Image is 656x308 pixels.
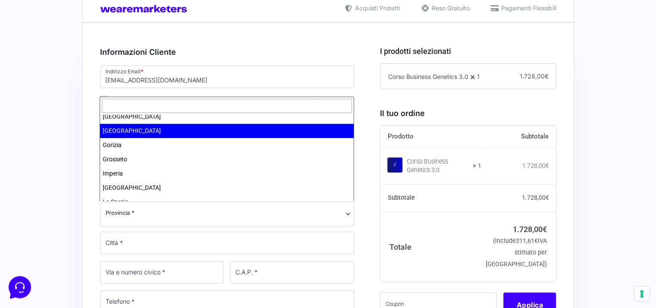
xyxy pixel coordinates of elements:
iframe: Customerly Messenger Launcher [7,274,33,300]
input: Indirizzo Email * [100,66,355,88]
img: dark [41,48,59,66]
bdi: 1.728,00 [521,194,549,201]
span: Trova una risposta [14,107,67,114]
img: dark [28,48,45,66]
span: Le tue conversazioni [14,35,73,41]
h2: Ciao da Marketers 👋 [7,7,145,21]
span: Pagamenti Flessibili [499,3,556,13]
input: Cerca un articolo... [19,126,141,134]
input: Via e numero civico * [100,261,224,283]
button: Home [7,229,60,248]
span: 1 [477,73,479,80]
input: C.A.P. * [230,261,354,283]
span: Reso Gratuito [430,3,470,13]
button: Messaggi [60,229,113,248]
span: € [544,72,548,80]
li: [GEOGRAPHIC_DATA] [100,124,354,138]
h3: Il tuo ordine [380,107,556,119]
th: Prodotto [380,126,481,148]
li: La Spezia [100,195,354,209]
span: Provincia * [106,208,135,217]
span: 1.728,00 [519,72,548,80]
input: Città * [100,232,355,254]
a: Apri Centro Assistenza [92,107,159,114]
span: Acquisti Protetti [353,3,400,13]
button: Inizia una conversazione [14,72,159,90]
span: Creare un account? [112,96,164,103]
th: Totale [380,212,481,281]
div: Corso Business Genetics 3.0 [407,157,467,175]
bdi: 1.728,00 [513,225,547,234]
input: Creare un account? [100,96,108,104]
span: € [534,237,538,245]
p: Aiuto [133,241,145,248]
li: [GEOGRAPHIC_DATA] [100,110,354,124]
span: Provincia [100,201,355,226]
strong: × 1 [473,162,481,170]
span: € [545,162,549,169]
li: Imperia [100,167,354,181]
li: Gorizia [100,138,354,152]
th: Subtotale [481,126,556,148]
h3: Informazioni Cliente [100,46,355,58]
button: Le tue preferenze relative al consenso per le tecnologie di tracciamento [634,286,649,301]
span: Corso Business Genetics 3.0 [388,73,468,80]
li: Grosseto [100,152,354,167]
li: [GEOGRAPHIC_DATA] [100,181,354,195]
bdi: 1.728,00 [522,162,549,169]
span: € [543,225,547,234]
p: Home [26,241,41,248]
img: dark [14,48,31,66]
button: Aiuto [113,229,166,248]
small: (include IVA stimato per [GEOGRAPHIC_DATA]) [486,237,547,268]
span: 311,61 [516,237,538,245]
h3: I prodotti selezionati [380,45,556,57]
span: € [545,194,549,201]
img: Corso Business Genetics 3.0 [387,157,402,173]
th: Subtotale [380,185,481,212]
p: Messaggi [75,241,98,248]
span: Inizia una conversazione [56,78,127,85]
